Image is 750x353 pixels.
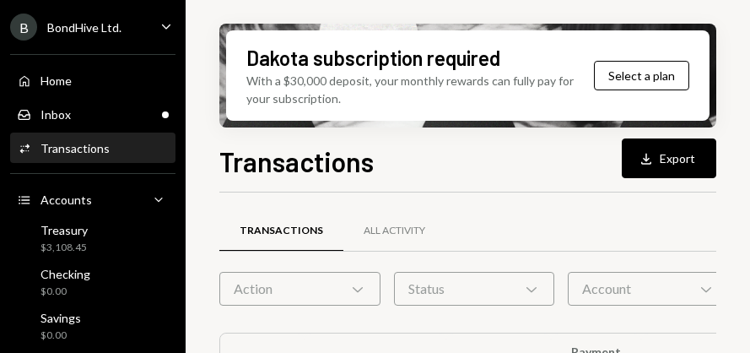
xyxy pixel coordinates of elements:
[394,272,555,306] div: Status
[219,209,343,253] a: Transactions
[622,138,716,178] button: Export
[10,184,175,215] a: Accounts
[364,224,425,238] div: All Activity
[568,272,729,306] div: Account
[10,65,175,95] a: Home
[10,99,175,129] a: Inbox
[40,193,92,207] div: Accounts
[40,285,90,299] div: $0.00
[240,224,323,238] div: Transactions
[246,44,500,72] div: Dakota subscription required
[219,272,380,306] div: Action
[40,311,81,325] div: Savings
[40,141,110,155] div: Transactions
[219,144,374,178] h1: Transactions
[40,107,71,122] div: Inbox
[10,133,175,163] a: Transactions
[47,20,121,35] div: BondHive Ltd.
[594,61,689,90] button: Select a plan
[10,14,37,41] div: B
[10,218,175,258] a: Treasury$3,108.45
[40,223,88,237] div: Treasury
[40,267,90,281] div: Checking
[343,209,445,253] a: All Activity
[40,241,88,255] div: $3,108.45
[10,262,175,302] a: Checking$0.00
[40,73,72,88] div: Home
[10,306,175,346] a: Savings$0.00
[40,329,81,343] div: $0.00
[246,72,579,107] div: With a $30,000 deposit, your monthly rewards can fully pay for your subscription.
